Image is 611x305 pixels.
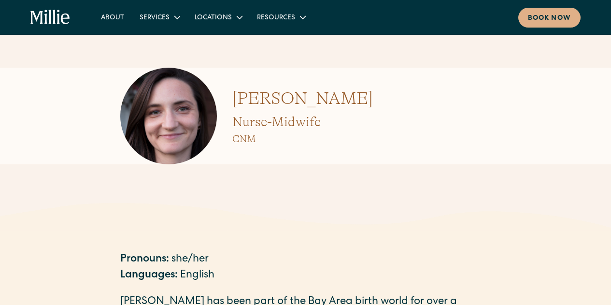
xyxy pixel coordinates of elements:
h3: CNM [232,132,373,146]
div: Services [132,9,187,25]
h2: Nurse-Midwife [232,112,373,132]
div: Resources [257,13,295,23]
a: Book now [518,8,581,28]
div: Locations [195,13,232,23]
a: About [93,9,132,25]
h1: [PERSON_NAME] [232,86,373,112]
div: Services [140,13,170,23]
div: she/her [171,252,209,268]
div: Locations [187,9,249,25]
a: home [30,10,70,25]
strong: Pronouns: [120,254,169,265]
div: English [180,268,214,284]
img: Johanna Jetton Profile Photo [120,68,217,164]
strong: Languages: [120,270,178,281]
div: Book now [528,14,571,24]
div: Resources [249,9,313,25]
